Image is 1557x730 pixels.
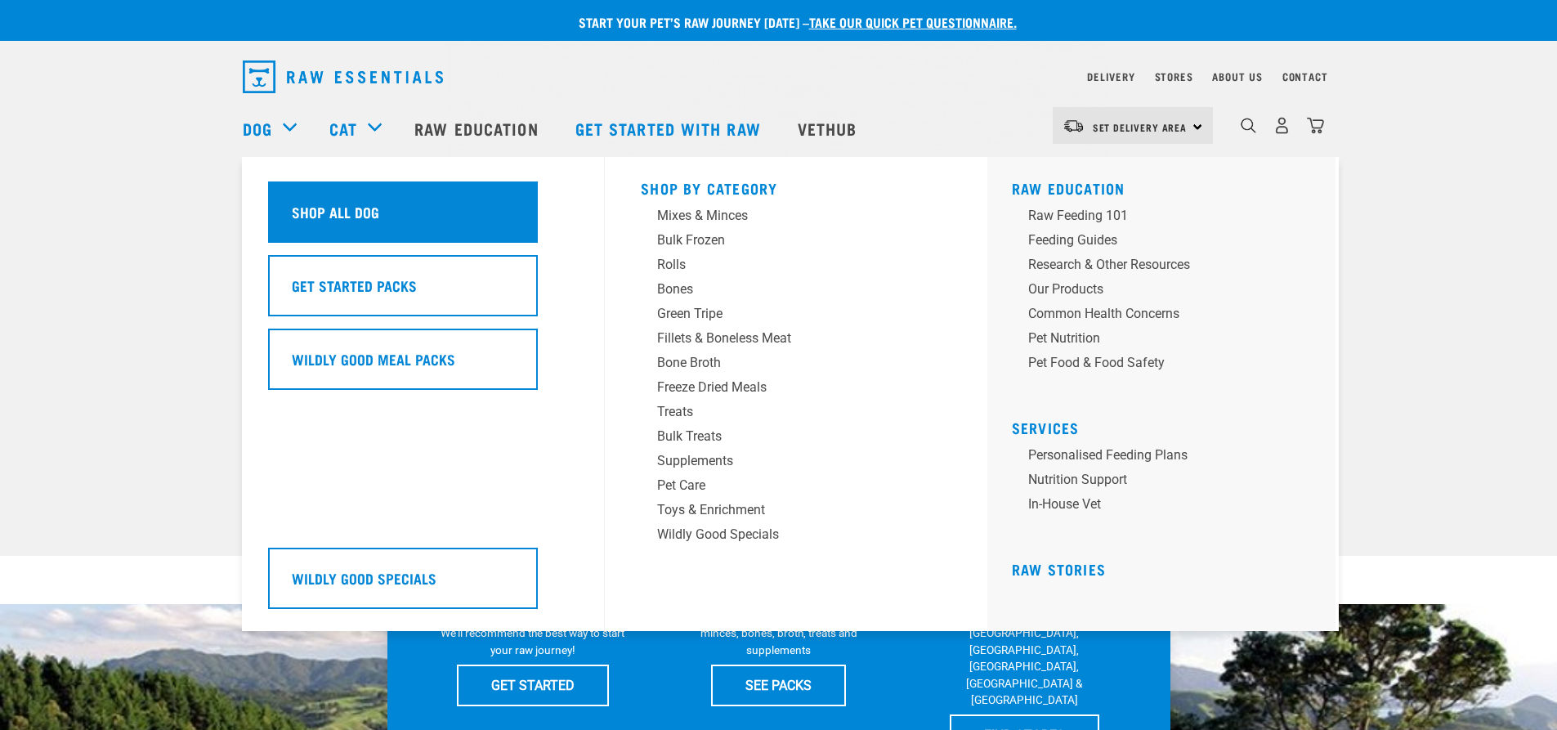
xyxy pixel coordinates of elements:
[268,548,579,621] a: Wildly Good Specials
[1012,329,1322,353] a: Pet Nutrition
[657,451,912,471] div: Supplements
[641,304,951,329] a: Green Tripe
[1028,206,1283,226] div: Raw Feeding 101
[1093,124,1188,130] span: Set Delivery Area
[657,525,912,544] div: Wildly Good Specials
[1087,74,1134,79] a: Delivery
[292,348,455,369] h5: Wildly Good Meal Packs
[1241,118,1256,133] img: home-icon-1@2x.png
[230,54,1328,100] nav: dropdown navigation
[1028,231,1283,250] div: Feeding Guides
[292,201,379,222] h5: Shop All Dog
[1012,470,1322,495] a: Nutrition Support
[268,181,579,255] a: Shop All Dog
[1282,74,1328,79] a: Contact
[641,525,951,549] a: Wildly Good Specials
[1028,329,1283,348] div: Pet Nutrition
[641,180,951,193] h5: Shop By Category
[1063,119,1085,133] img: van-moving.png
[657,500,912,520] div: Toys & Enrichment
[641,476,951,500] a: Pet Care
[641,378,951,402] a: Freeze Dried Meals
[1012,206,1322,231] a: Raw Feeding 101
[928,592,1121,709] p: We have 17 stores specialising in raw pet food & nutritional advice across [GEOGRAPHIC_DATA], [GE...
[641,402,951,427] a: Treats
[657,206,912,226] div: Mixes & Minces
[1012,255,1322,280] a: Research & Other Resources
[1212,74,1262,79] a: About Us
[1012,231,1322,255] a: Feeding Guides
[292,275,417,296] h5: Get Started Packs
[243,60,443,93] img: Raw Essentials Logo
[657,427,912,446] div: Bulk Treats
[292,567,436,589] h5: Wildly Good Specials
[641,353,951,378] a: Bone Broth
[457,665,609,705] a: GET STARTED
[268,329,579,402] a: Wildly Good Meal Packs
[243,116,272,141] a: Dog
[1012,280,1322,304] a: Our Products
[657,402,912,422] div: Treats
[398,96,558,161] a: Raw Education
[1028,353,1283,373] div: Pet Food & Food Safety
[1028,280,1283,299] div: Our Products
[657,231,912,250] div: Bulk Frozen
[641,451,951,476] a: Supplements
[1012,304,1322,329] a: Common Health Concerns
[268,255,579,329] a: Get Started Packs
[1012,565,1106,573] a: Raw Stories
[641,206,951,231] a: Mixes & Minces
[641,500,951,525] a: Toys & Enrichment
[657,378,912,397] div: Freeze Dried Meals
[641,280,951,304] a: Bones
[657,255,912,275] div: Rolls
[1012,353,1322,378] a: Pet Food & Food Safety
[641,329,951,353] a: Fillets & Boneless Meat
[641,255,951,280] a: Rolls
[1012,184,1125,192] a: Raw Education
[657,304,912,324] div: Green Tripe
[1012,446,1322,470] a: Personalised Feeding Plans
[809,18,1017,25] a: take our quick pet questionnaire.
[329,116,357,141] a: Cat
[657,329,912,348] div: Fillets & Boneless Meat
[1028,304,1283,324] div: Common Health Concerns
[657,476,912,495] div: Pet Care
[657,353,912,373] div: Bone Broth
[1012,419,1322,432] h5: Services
[641,427,951,451] a: Bulk Treats
[1273,117,1291,134] img: user.png
[1028,255,1283,275] div: Research & Other Resources
[781,96,878,161] a: Vethub
[641,231,951,255] a: Bulk Frozen
[559,96,781,161] a: Get started with Raw
[1012,495,1322,519] a: In-house vet
[1307,117,1324,134] img: home-icon@2x.png
[1155,74,1193,79] a: Stores
[711,665,846,705] a: SEE PACKS
[657,280,912,299] div: Bones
